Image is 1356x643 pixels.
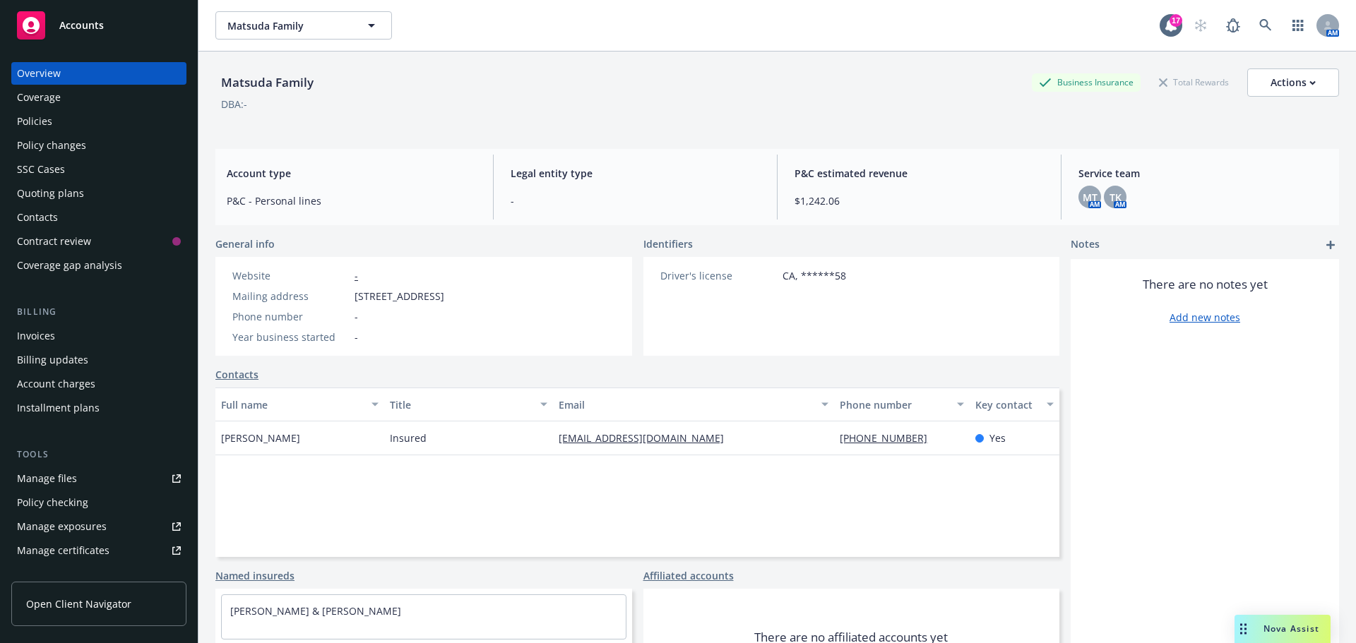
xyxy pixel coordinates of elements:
[553,387,834,421] button: Email
[795,193,1044,208] span: $1,242.06
[1251,11,1280,40] a: Search
[17,110,52,133] div: Policies
[1219,11,1247,40] a: Report a Bug
[355,269,358,282] a: -
[1078,166,1328,181] span: Service team
[1322,236,1339,253] a: add
[559,397,813,412] div: Email
[11,491,186,514] a: Policy checking
[17,515,107,538] div: Manage exposures
[1083,190,1098,205] span: MT
[355,330,358,344] span: -
[17,467,77,490] div: Manage files
[1235,615,1331,643] button: Nova Assist
[840,397,948,412] div: Phone number
[17,349,88,371] div: Billing updates
[834,387,969,421] button: Phone number
[840,431,939,445] a: [PHONE_NUMBER]
[26,596,131,611] span: Open Client Navigator
[795,166,1044,181] span: P&C estimated revenue
[11,134,186,157] a: Policy changes
[11,158,186,181] a: SSC Cases
[11,373,186,395] a: Account charges
[1271,69,1316,96] div: Actions
[215,11,392,40] button: Matsuda Family
[11,62,186,85] a: Overview
[17,563,88,586] div: Manage claims
[390,431,427,445] span: Insured
[1170,14,1182,27] div: 17
[17,158,65,181] div: SSC Cases
[17,134,86,157] div: Policy changes
[11,447,186,462] div: Tools
[1032,73,1141,91] div: Business Insurance
[559,431,735,445] a: [EMAIL_ADDRESS][DOMAIN_NAME]
[227,166,476,181] span: Account type
[11,563,186,586] a: Manage claims
[11,6,186,45] a: Accounts
[17,254,122,277] div: Coverage gap analysis
[17,539,109,562] div: Manage certificates
[355,289,444,304] span: [STREET_ADDRESS]
[1235,615,1252,643] div: Drag to move
[11,86,186,109] a: Coverage
[232,289,349,304] div: Mailing address
[227,18,350,33] span: Matsuda Family
[17,397,100,419] div: Installment plans
[230,604,401,618] a: [PERSON_NAME] & [PERSON_NAME]
[511,166,760,181] span: Legal entity type
[11,230,186,253] a: Contract review
[17,182,84,205] div: Quoting plans
[221,431,300,445] span: [PERSON_NAME]
[232,268,349,283] div: Website
[11,325,186,347] a: Invoices
[384,387,553,421] button: Title
[1110,190,1122,205] span: TK
[227,193,476,208] span: P&C - Personal lines
[1152,73,1236,91] div: Total Rewards
[989,431,1006,445] span: Yes
[17,62,61,85] div: Overview
[221,397,363,412] div: Full name
[221,97,247,112] div: DBA: -
[1263,623,1319,635] span: Nova Assist
[660,268,777,283] div: Driver's license
[643,568,734,583] a: Affiliated accounts
[215,367,258,382] a: Contacts
[17,491,88,514] div: Policy checking
[232,309,349,324] div: Phone number
[11,182,186,205] a: Quoting plans
[355,309,358,324] span: -
[11,206,186,229] a: Contacts
[11,467,186,490] a: Manage files
[1186,11,1215,40] a: Start snowing
[11,515,186,538] a: Manage exposures
[1071,236,1100,253] span: Notes
[975,397,1038,412] div: Key contact
[17,206,58,229] div: Contacts
[17,373,95,395] div: Account charges
[215,568,295,583] a: Named insureds
[59,20,104,31] span: Accounts
[11,349,186,371] a: Billing updates
[643,236,693,251] span: Identifiers
[215,73,319,92] div: Matsuda Family
[1143,276,1268,293] span: There are no notes yet
[511,193,760,208] span: -
[1247,68,1339,97] button: Actions
[11,539,186,562] a: Manage certificates
[17,325,55,347] div: Invoices
[17,86,61,109] div: Coverage
[11,305,186,319] div: Billing
[390,397,532,412] div: Title
[1170,310,1240,325] a: Add new notes
[970,387,1059,421] button: Key contact
[1284,11,1312,40] a: Switch app
[215,236,275,251] span: General info
[232,330,349,344] div: Year business started
[11,254,186,277] a: Coverage gap analysis
[17,230,91,253] div: Contract review
[215,387,384,421] button: Full name
[11,397,186,419] a: Installment plans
